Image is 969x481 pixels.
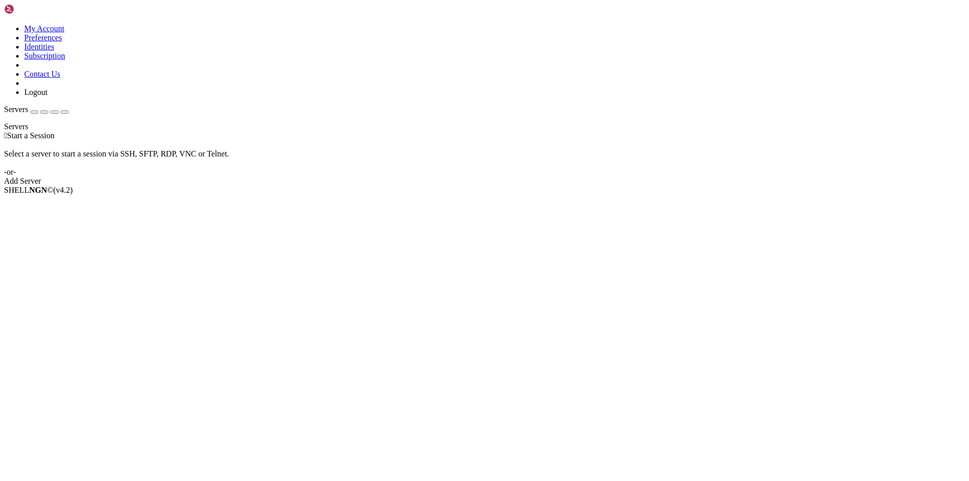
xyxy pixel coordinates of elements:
[53,186,73,194] span: 4.2.0
[24,24,65,33] a: My Account
[24,51,65,60] a: Subscription
[24,42,55,51] a: Identities
[4,122,965,131] div: Servers
[4,186,73,194] span: SHELL ©
[4,140,965,177] div: Select a server to start a session via SSH, SFTP, RDP, VNC or Telnet. -or-
[7,131,55,140] span: Start a Session
[24,88,47,96] a: Logout
[4,131,7,140] span: 
[4,177,965,186] div: Add Server
[4,4,62,14] img: Shellngn
[4,105,28,114] span: Servers
[24,70,61,78] a: Contact Us
[4,105,69,114] a: Servers
[24,33,62,42] a: Preferences
[29,186,47,194] b: NGN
